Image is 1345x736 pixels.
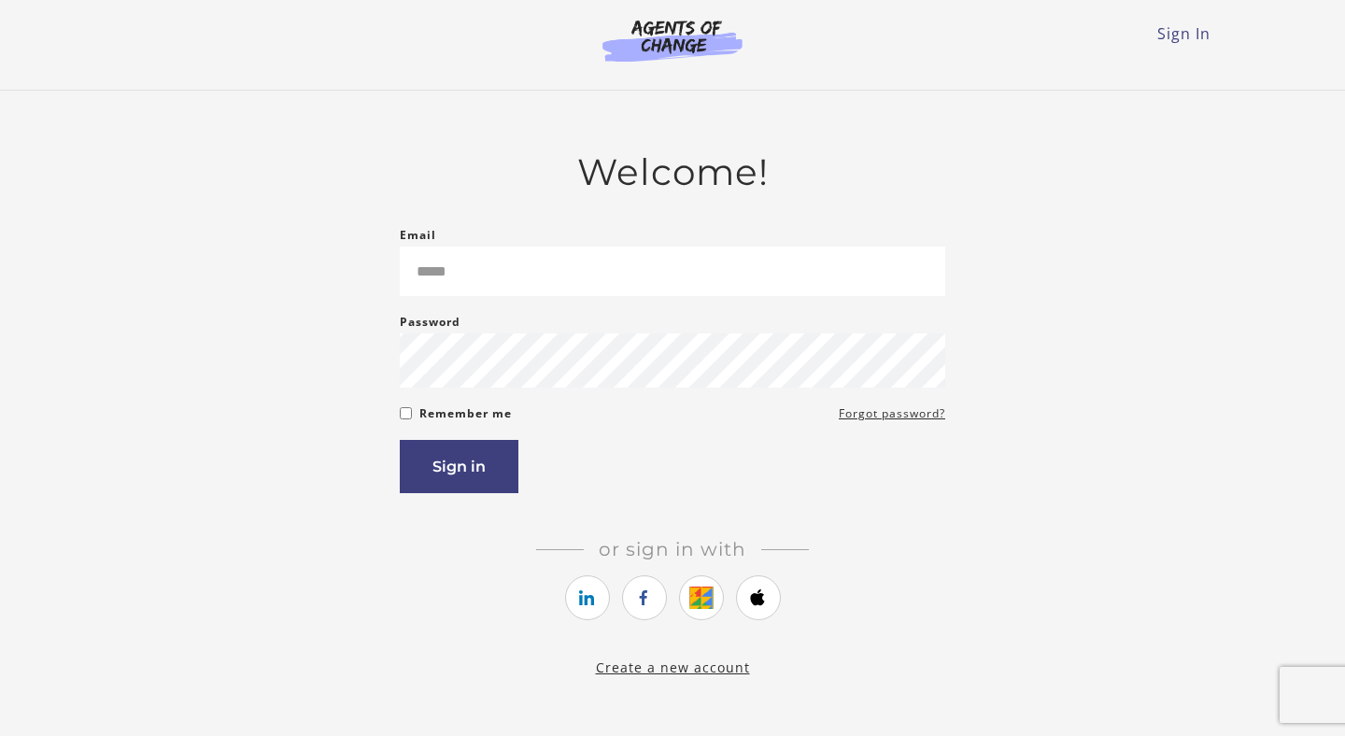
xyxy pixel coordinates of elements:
[583,19,762,62] img: Agents of Change Logo
[565,575,610,620] a: https://courses.thinkific.com/users/auth/linkedin?ss%5Breferral%5D=&ss%5Buser_return_to%5D=https%...
[400,150,945,194] h2: Welcome!
[400,311,460,333] label: Password
[622,575,667,620] a: https://courses.thinkific.com/users/auth/facebook?ss%5Breferral%5D=&ss%5Buser_return_to%5D=https%...
[1157,23,1210,44] a: Sign In
[736,575,781,620] a: https://courses.thinkific.com/users/auth/apple?ss%5Breferral%5D=&ss%5Buser_return_to%5D=https%3A%...
[400,440,518,493] button: Sign in
[400,224,436,247] label: Email
[584,538,761,560] span: Or sign in with
[596,658,750,676] a: Create a new account
[679,575,724,620] a: https://courses.thinkific.com/users/auth/google?ss%5Breferral%5D=&ss%5Buser_return_to%5D=https%3A...
[839,403,945,425] a: Forgot password?
[419,403,512,425] label: Remember me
